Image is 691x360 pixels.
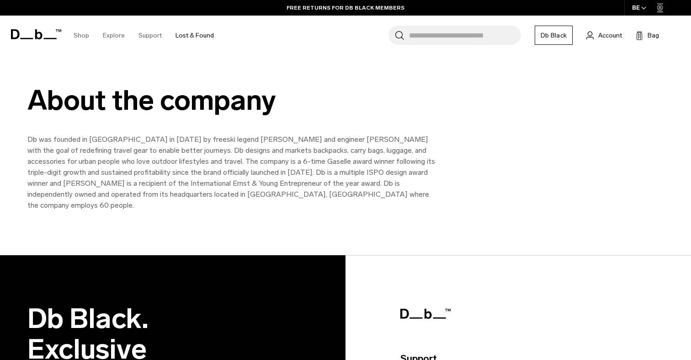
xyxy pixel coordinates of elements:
[138,19,162,52] a: Support
[175,19,214,52] a: Lost & Found
[67,16,221,55] nav: Main Navigation
[648,31,659,40] span: Bag
[535,26,573,45] a: Db Black
[74,19,89,52] a: Shop
[586,30,622,41] a: Account
[27,85,439,116] div: About the company
[27,134,439,211] p: Db was founded in [GEOGRAPHIC_DATA] in [DATE] by freeski legend [PERSON_NAME] and engineer [PERSO...
[598,31,622,40] span: Account
[287,4,404,12] a: FREE RETURNS FOR DB BLACK MEMBERS
[103,19,125,52] a: Explore
[636,30,659,41] button: Bag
